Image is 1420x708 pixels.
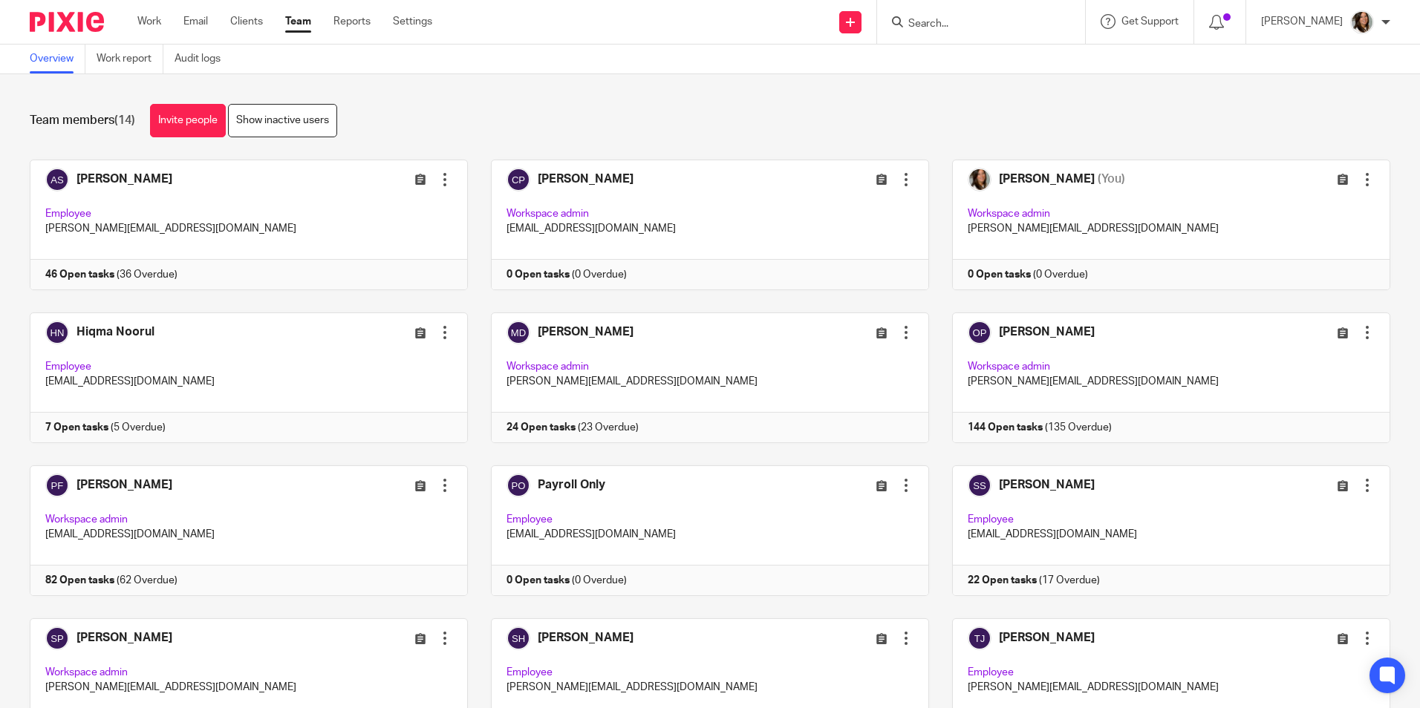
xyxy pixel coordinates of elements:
[150,104,226,137] a: Invite people
[30,12,104,32] img: Pixie
[30,45,85,73] a: Overview
[1121,16,1179,27] span: Get Support
[230,14,263,29] a: Clients
[228,104,337,137] a: Show inactive users
[183,14,208,29] a: Email
[1261,14,1343,29] p: [PERSON_NAME]
[137,14,161,29] a: Work
[1350,10,1374,34] img: DSC_4833.jpg
[907,18,1040,31] input: Search
[175,45,232,73] a: Audit logs
[333,14,371,29] a: Reports
[285,14,311,29] a: Team
[30,113,135,128] h1: Team members
[393,14,432,29] a: Settings
[97,45,163,73] a: Work report
[114,114,135,126] span: (14)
